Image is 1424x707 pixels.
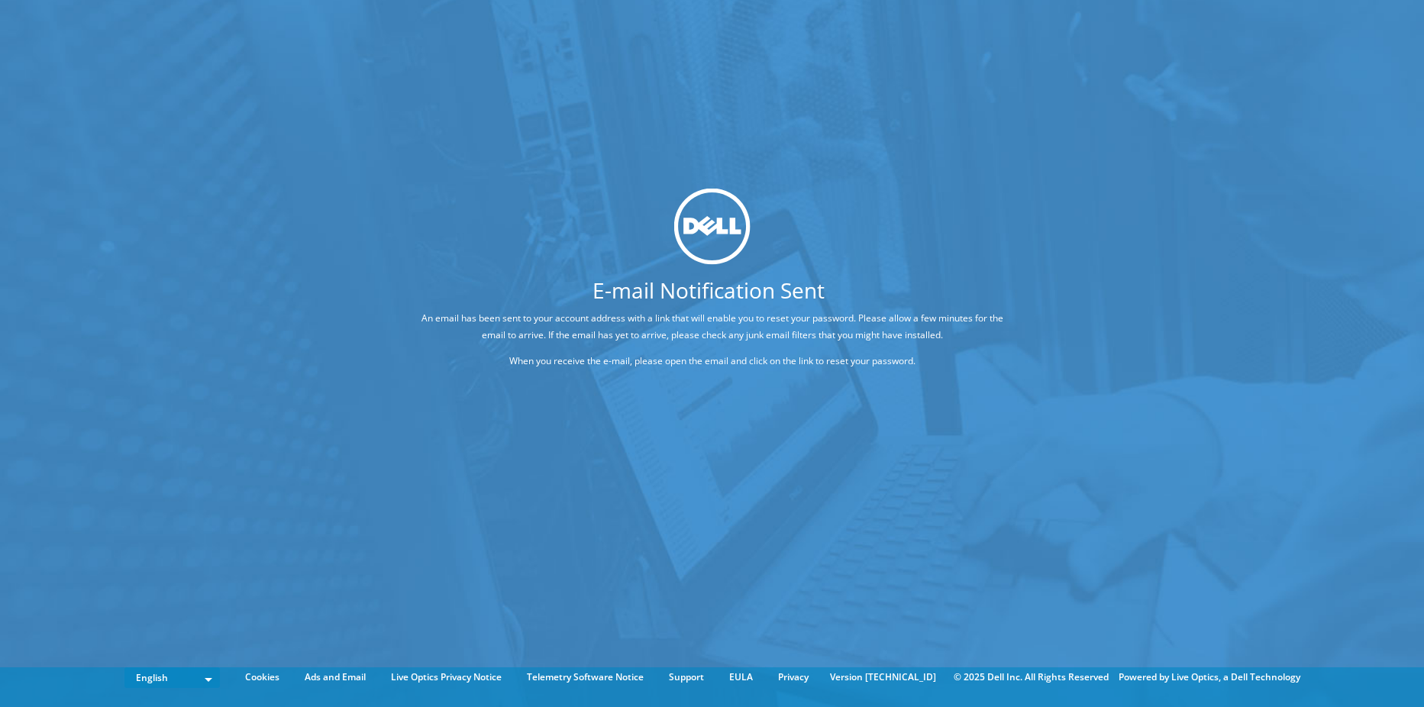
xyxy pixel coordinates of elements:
[234,669,291,686] a: Cookies
[413,353,1011,370] p: When you receive the e-mail, please open the email and click on the link to reset your password.
[413,310,1011,344] p: An email has been sent to your account address with a link that will enable you to reset your pas...
[379,669,513,686] a: Live Optics Privacy Notice
[356,279,1061,301] h1: E-mail Notification Sent
[657,669,715,686] a: Support
[718,669,764,686] a: EULA
[822,669,944,686] li: Version [TECHNICAL_ID]
[515,669,655,686] a: Telemetry Software Notice
[674,189,751,265] img: dell_svg_logo.svg
[1119,669,1300,686] li: Powered by Live Optics, a Dell Technology
[767,669,820,686] a: Privacy
[293,669,377,686] a: Ads and Email
[946,669,1116,686] li: © 2025 Dell Inc. All Rights Reserved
